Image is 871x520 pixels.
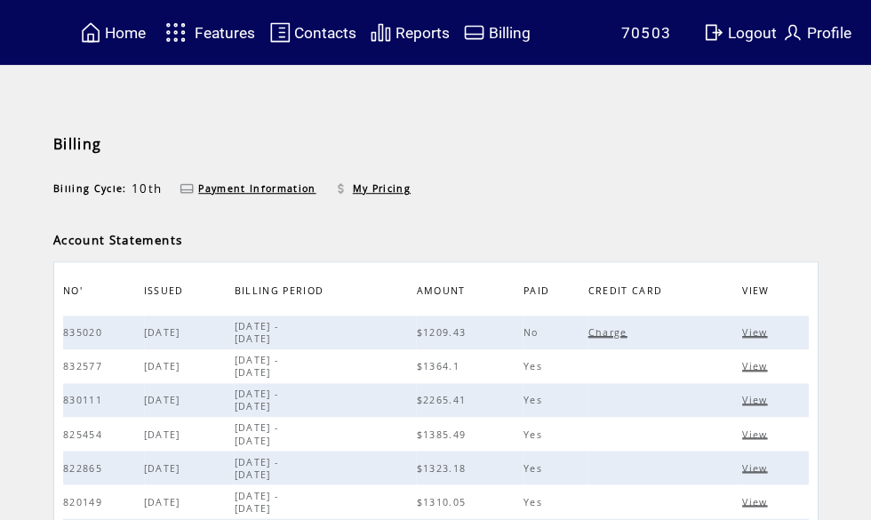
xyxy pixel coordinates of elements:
span: Logout [727,24,776,42]
a: Features [157,15,258,50]
span: AMOUNT [416,280,469,306]
a: View [741,360,771,371]
a: Payment Information [198,182,316,195]
a: BILLING PERIOD [234,284,328,295]
span: Yes [523,461,546,474]
span: PAID [523,280,553,306]
span: Click to view this bill [741,495,771,508]
span: Yes [523,428,546,440]
span: Billing [488,24,530,42]
span: $2265.41 [416,394,470,406]
span: Yes [523,360,546,372]
span: Yes [523,394,546,406]
span: [DATE] [144,394,185,406]
a: Contacts [267,19,359,46]
a: Reports [367,19,451,46]
span: [DATE] [144,495,185,508]
span: $1310.05 [416,495,470,508]
span: $1323.18 [416,461,470,474]
span: 825454 [63,428,107,440]
span: Home [105,24,146,42]
a: Billing [460,19,532,46]
span: Click to view this bill [741,360,771,372]
span: [DATE] - [DATE] [234,489,278,514]
span: Account Statements [53,232,182,248]
span: CREDIT CARD [587,280,667,306]
img: dolar.png [333,181,348,196]
span: [DATE] [144,326,185,339]
img: contacts.svg [269,21,291,44]
span: 835020 [63,326,107,339]
span: Billing Cycle: [53,182,127,195]
a: Profile [779,19,853,46]
a: AMOUNT [416,284,469,295]
a: My Pricing [352,182,410,195]
span: VIEW [741,280,772,306]
a: View [741,394,771,404]
span: 10th [132,180,162,196]
span: $1385.49 [416,428,470,440]
span: No [523,326,542,339]
span: $1364.1 [416,360,463,372]
span: [DATE] [144,360,185,372]
a: View [741,428,771,438]
span: [DATE] - [DATE] [234,455,278,480]
img: creidtcard.svg [463,21,484,44]
img: chart.svg [370,21,391,44]
a: View [741,495,771,506]
span: [DATE] [144,428,185,440]
a: View [741,461,771,472]
span: Click to view this bill [741,428,771,440]
span: Profile [806,24,851,42]
span: Features [195,24,255,42]
span: Contacts [294,24,356,42]
span: Reports [395,24,449,42]
span: [DATE] - [DATE] [234,421,278,446]
span: [DATE] - [DATE] [234,388,278,412]
img: exit.svg [702,21,723,44]
span: 70503 [620,24,671,42]
img: features.svg [160,18,191,47]
span: [DATE] [144,461,185,474]
span: NO' [63,280,87,306]
span: Billing [53,134,101,154]
span: ISSUED [144,280,188,306]
span: [DATE] - [DATE] [234,320,278,345]
span: Click to charge this bill [587,326,631,339]
span: Yes [523,495,546,508]
a: Charge [587,326,631,337]
a: ISSUED [144,284,188,295]
span: 830111 [63,394,107,406]
a: View [741,326,771,337]
img: credit-card.png [180,181,194,196]
a: Logout [699,19,779,46]
span: 832577 [63,360,107,372]
span: [DATE] - [DATE] [234,354,278,379]
span: Click to view this bill [741,326,771,339]
img: home.svg [80,21,101,44]
span: $1209.43 [416,326,470,339]
a: Home [77,19,148,46]
span: BILLING PERIOD [234,280,328,306]
span: 822865 [63,461,107,474]
a: PAID [523,284,553,295]
img: profile.svg [781,21,803,44]
span: Click to view this bill [741,394,771,406]
span: Click to view this bill [741,461,771,474]
a: NO' [63,284,87,295]
span: 820149 [63,495,107,508]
